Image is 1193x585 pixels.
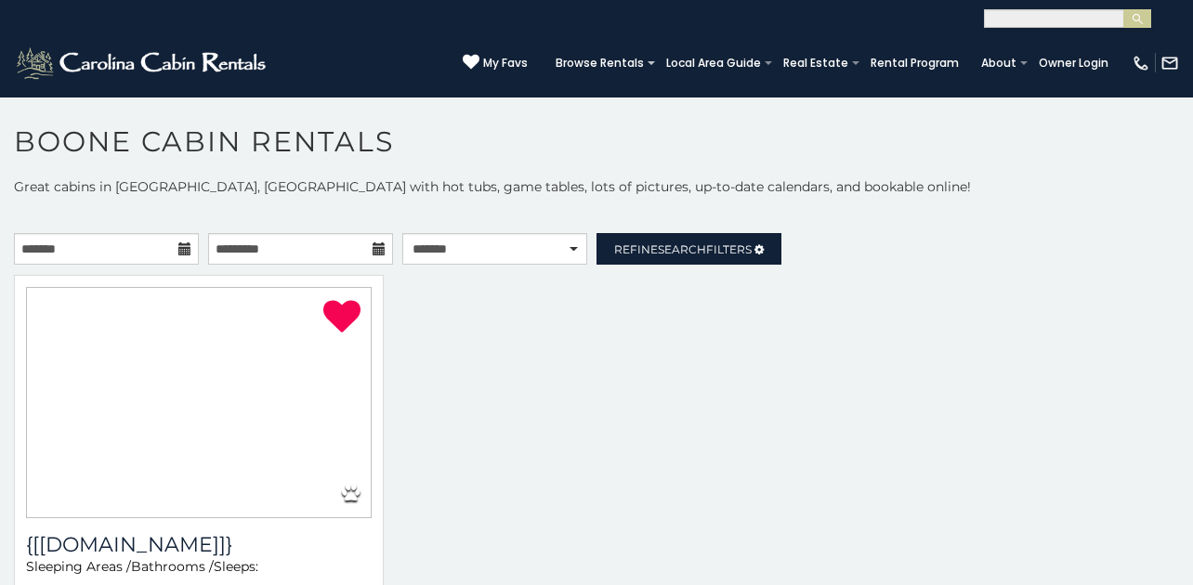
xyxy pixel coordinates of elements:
[1132,54,1150,72] img: phone-regular-white.png
[658,242,706,256] span: Search
[1160,54,1179,72] img: mail-regular-white.png
[323,298,361,337] a: Remove from favorites
[26,532,372,557] h3: {[getUnitName(property)]}
[463,54,528,72] a: My Favs
[614,242,752,256] span: Refine Filters
[596,233,781,265] a: RefineSearchFilters
[1029,50,1118,76] a: Owner Login
[861,50,968,76] a: Rental Program
[774,50,858,76] a: Real Estate
[657,50,770,76] a: Local Area Guide
[972,50,1026,76] a: About
[483,55,528,71] span: My Favs
[14,45,271,82] img: White-1-2.png
[546,50,653,76] a: Browse Rentals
